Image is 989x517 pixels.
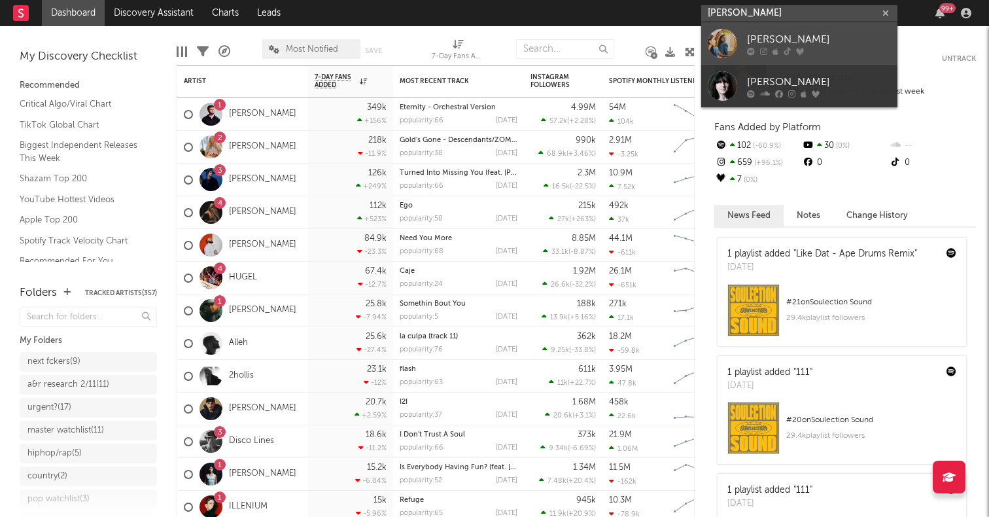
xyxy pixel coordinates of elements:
div: 945k [576,496,596,505]
div: [PERSON_NAME] [747,74,891,90]
div: 10.9M [609,169,633,177]
a: Turned Into Missing You (feat. [PERSON_NAME]) [400,169,563,177]
div: ( ) [540,444,596,452]
div: Ego [400,202,517,209]
span: +5.16 % [570,314,594,321]
div: urgent? ( 17 ) [27,400,71,416]
svg: Chart title [668,131,727,164]
svg: Chart title [668,98,727,131]
div: Filters [197,33,209,71]
div: -7.94 % [356,313,387,321]
div: [DATE] [496,215,517,223]
span: 20.6k [553,412,572,419]
button: Untrack [942,52,976,65]
div: [DATE] [727,497,812,510]
div: [DATE] [496,444,517,452]
a: [PERSON_NAME] [229,469,296,480]
span: 68.9k [547,151,566,158]
div: next fckers ( 9 ) [27,354,80,370]
a: TikTok Global Chart [20,118,144,132]
div: I Don't Trust A Soul [400,431,517,438]
div: 18.6k [366,431,387,439]
div: -23.3 % [357,247,387,256]
a: Is Everybody Having Fun? (feat. [PERSON_NAME] from the sticks) - bullet tooth Remix [400,464,690,471]
div: Eternity - Orchestral Version [400,104,517,111]
div: 10.3M [609,496,632,505]
div: 112k [370,202,387,210]
div: popularity: 52 [400,477,442,484]
div: 659 [714,154,801,171]
div: master watchlist ( 11 ) [27,423,104,438]
div: ( ) [543,247,596,256]
div: Most Recent Track [400,77,498,85]
div: 7-Day Fans Added (7-Day Fans Added) [432,49,484,65]
div: 1 playlist added [727,484,812,497]
svg: Chart title [668,229,727,262]
div: ( ) [549,215,596,223]
div: la culpa (track 11) [400,333,517,340]
span: -60.9 % [751,143,781,150]
div: [DATE] [496,313,517,321]
span: 0 % [742,177,757,184]
svg: Chart title [668,262,727,294]
div: popularity: 66 [400,444,443,452]
div: 1 playlist added [727,247,917,261]
button: 99+ [935,8,945,18]
div: -6.04 % [355,476,387,485]
div: 362k [577,332,596,341]
div: My Folders [20,333,157,349]
a: Biggest Independent Releases This Week [20,138,144,165]
a: Caje [400,268,415,275]
div: popularity: 66 [400,117,443,124]
div: -11.2 % [358,444,387,452]
div: 11.5M [609,463,631,472]
div: Spotify Monthly Listeners [609,77,707,85]
div: 126k [368,169,387,177]
a: next fckers(9) [20,352,157,372]
div: [DATE] [496,117,517,124]
div: pop watchlist ( 3 ) [27,491,90,507]
a: flash [400,366,416,373]
a: Recommended For You [20,254,144,268]
div: -3.25k [609,150,638,158]
div: [DATE] [496,183,517,190]
button: Tracked Artists(357) [85,290,157,296]
div: 7.52k [609,183,635,191]
span: -8.87 % [570,249,594,256]
span: 33.1k [551,249,568,256]
a: I2I [400,399,408,406]
span: 13.9k [550,314,568,321]
input: Search... [516,39,614,59]
div: ( ) [542,313,596,321]
a: ILLENIUM [229,501,268,512]
div: 7 [714,171,801,188]
div: 7-Day Fans Added (7-Day Fans Added) [432,33,484,71]
div: -12.7 % [358,280,387,289]
div: popularity: 63 [400,379,443,386]
div: ( ) [549,378,596,387]
span: +96.1 % [752,160,783,167]
div: 15k [373,496,387,505]
div: popularity: 37 [400,412,442,419]
div: 611k [578,365,596,374]
div: popularity: 24 [400,281,443,288]
div: ( ) [545,411,596,419]
span: +20.4 % [568,478,594,485]
div: -651k [609,281,636,289]
div: 102 [714,137,801,154]
a: Eternity - Orchestral Version [400,104,496,111]
a: [PERSON_NAME] [701,22,897,65]
div: Artist [184,77,282,85]
div: 26.1M [609,267,632,276]
div: [DATE] [496,248,517,255]
span: -32.2 % [572,281,594,289]
div: 990k [576,136,596,145]
div: 18.2M [609,332,632,341]
a: YouTube Hottest Videos [20,192,144,207]
div: 2.91M [609,136,632,145]
div: ( ) [542,280,596,289]
span: +22.7 % [570,380,594,387]
div: 20.7k [366,398,387,406]
a: #20onSoulection Sound29.4kplaylist followers [718,402,966,464]
span: 7.48k [547,478,566,485]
